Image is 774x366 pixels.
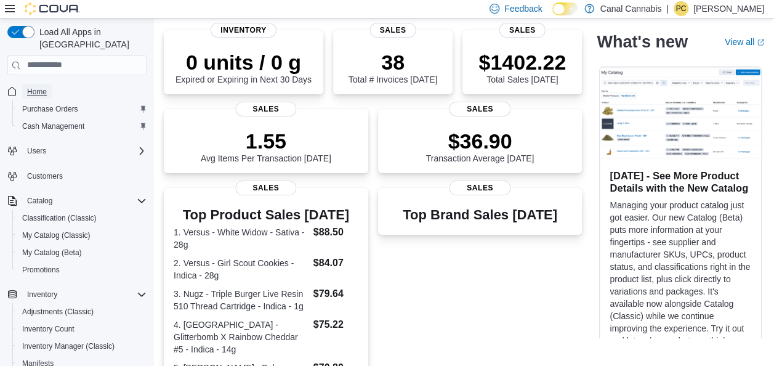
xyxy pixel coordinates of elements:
[12,338,151,355] button: Inventory Manager (Classic)
[17,322,147,336] span: Inventory Count
[349,50,437,75] p: 38
[174,208,358,222] h3: Top Product Sales [DATE]
[175,50,312,84] div: Expired or Expiring in Next 30 Days
[12,100,151,118] button: Purchase Orders
[349,50,437,84] div: Total # Invoices [DATE]
[27,290,57,299] span: Inventory
[27,146,46,156] span: Users
[2,142,151,160] button: Users
[2,286,151,303] button: Inventory
[22,169,68,184] a: Customers
[22,213,97,223] span: Classification (Classic)
[426,129,534,163] div: Transaction Average [DATE]
[552,2,578,15] input: Dark Mode
[17,304,147,319] span: Adjustments (Classic)
[174,288,308,312] dt: 3. Nugz - Triple Burger Live Resin 510 Thread Cartridge - Indica - 1g
[610,199,751,347] p: Managing your product catalog just got easier. Our new Catalog (Beta) puts more information at yo...
[12,261,151,279] button: Promotions
[211,23,276,38] span: Inventory
[22,168,147,184] span: Customers
[22,265,60,275] span: Promotions
[22,104,78,114] span: Purchase Orders
[313,317,358,332] dd: $75.22
[25,2,80,15] img: Cova
[22,307,94,317] span: Adjustments (Classic)
[552,15,553,16] span: Dark Mode
[17,322,79,336] a: Inventory Count
[201,129,331,163] div: Avg Items Per Transaction [DATE]
[22,193,57,208] button: Catalog
[22,230,91,240] span: My Catalog (Classic)
[17,262,147,277] span: Promotions
[449,181,510,195] span: Sales
[174,226,308,251] dt: 1. Versus - White Widow - Sativa - 28g
[17,119,89,134] a: Cash Management
[22,193,147,208] span: Catalog
[22,144,51,158] button: Users
[201,129,331,153] p: 1.55
[313,225,358,240] dd: $88.50
[600,1,662,16] p: Canal Cannabis
[235,102,296,116] span: Sales
[17,339,119,354] a: Inventory Manager (Classic)
[22,84,147,99] span: Home
[22,84,52,99] a: Home
[313,287,358,301] dd: $79.64
[22,144,147,158] span: Users
[17,245,87,260] a: My Catalog (Beta)
[403,208,557,222] h3: Top Brand Sales [DATE]
[235,181,296,195] span: Sales
[313,256,358,270] dd: $84.07
[27,171,63,181] span: Customers
[12,303,151,320] button: Adjustments (Classic)
[12,320,151,338] button: Inventory Count
[478,50,566,75] p: $1402.22
[17,228,147,243] span: My Catalog (Classic)
[676,1,687,16] span: PC
[504,2,542,15] span: Feedback
[12,118,151,135] button: Cash Management
[370,23,416,38] span: Sales
[693,1,764,16] p: [PERSON_NAME]
[12,209,151,227] button: Classification (Classic)
[666,1,669,16] p: |
[17,339,147,354] span: Inventory Manager (Classic)
[499,23,546,38] span: Sales
[674,1,688,16] div: Patrick Ciantar
[22,121,84,131] span: Cash Management
[449,102,510,116] span: Sales
[2,167,151,185] button: Customers
[12,244,151,261] button: My Catalog (Beta)
[17,102,83,116] a: Purchase Orders
[478,50,566,84] div: Total Sales [DATE]
[2,192,151,209] button: Catalog
[757,39,764,46] svg: External link
[17,102,147,116] span: Purchase Orders
[174,257,308,282] dt: 2. Versus - Girl Scout Cookies - Indica - 28g
[22,287,147,302] span: Inventory
[17,211,147,226] span: Classification (Classic)
[17,262,65,277] a: Promotions
[17,304,99,319] a: Adjustments (Classic)
[17,228,95,243] a: My Catalog (Classic)
[17,245,147,260] span: My Catalog (Beta)
[2,83,151,100] button: Home
[22,248,82,258] span: My Catalog (Beta)
[27,87,47,97] span: Home
[610,169,751,194] h3: [DATE] - See More Product Details with the New Catalog
[22,341,115,351] span: Inventory Manager (Classic)
[725,37,764,47] a: View allExternal link
[174,319,308,356] dt: 4. [GEOGRAPHIC_DATA] - Glitterbomb X Rainbow Cheddar #5 - Indica - 14g
[597,32,687,52] h2: What's new
[34,26,147,51] span: Load All Apps in [GEOGRAPHIC_DATA]
[175,50,312,75] p: 0 units / 0 g
[17,119,147,134] span: Cash Management
[12,227,151,244] button: My Catalog (Classic)
[27,196,52,206] span: Catalog
[426,129,534,153] p: $36.90
[22,324,75,334] span: Inventory Count
[17,211,102,226] a: Classification (Classic)
[22,287,62,302] button: Inventory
